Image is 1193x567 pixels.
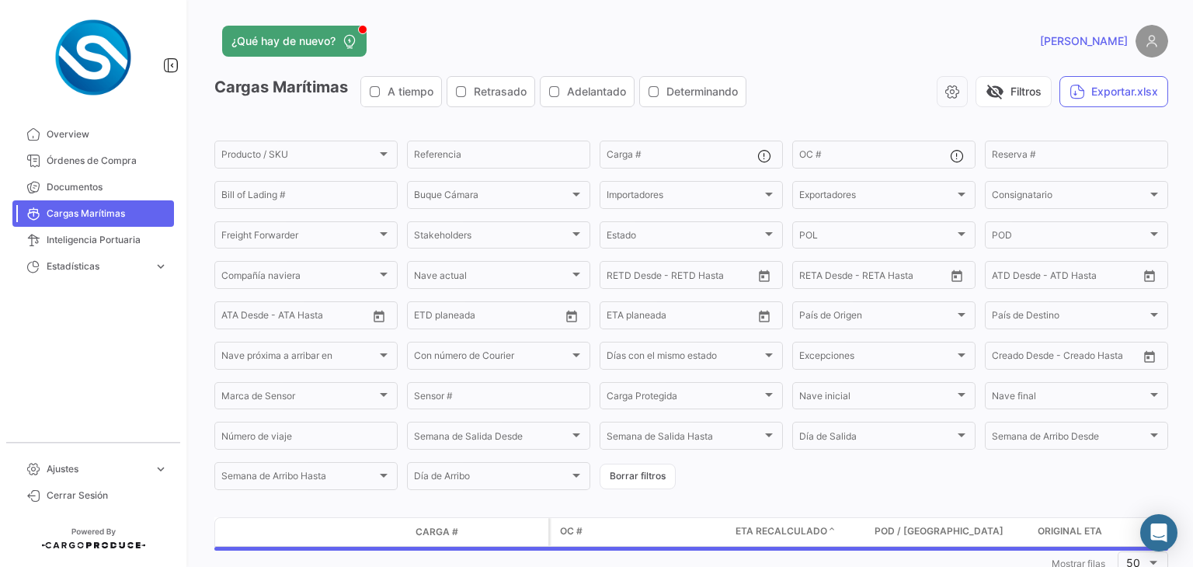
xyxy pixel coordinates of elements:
span: Determinando [666,84,738,99]
img: placeholder-user.png [1136,25,1168,57]
datatable-header-cell: Estado de Envio [285,526,409,538]
span: Semana de Arribo Desde [992,433,1147,444]
button: Open calendar [1138,345,1161,368]
input: Desde [607,272,635,283]
a: Inteligencia Portuaria [12,227,174,253]
span: Buque Cámara [414,192,569,203]
button: Determinando [640,77,746,106]
span: Importadores [607,192,762,203]
datatable-header-cell: POD / Puerto Destino [868,518,1031,546]
button: ¿Qué hay de nuevo? [222,26,367,57]
span: Nave final [992,393,1147,404]
span: Overview [47,127,168,141]
span: Cerrar Sesión [47,489,168,503]
span: OC # [560,524,583,538]
span: [PERSON_NAME] [1040,33,1128,49]
input: Desde [414,312,442,323]
button: Open calendar [560,304,583,328]
button: Borrar filtros [600,464,676,489]
span: Compañía naviera [221,272,377,283]
span: POD [992,232,1147,243]
span: Freight Forwarder [221,232,377,243]
a: Cargas Marítimas [12,200,174,227]
span: Excepciones [799,353,955,364]
button: Retrasado [447,77,534,106]
span: Nave actual [414,272,569,283]
input: ATA Desde [221,312,269,323]
input: Hasta [645,312,715,323]
button: Open calendar [945,264,969,287]
span: Estadísticas [47,259,148,273]
span: Exportadores [799,192,955,203]
span: Ajustes [47,462,148,476]
span: Adelantado [567,84,626,99]
span: visibility_off [986,82,1004,101]
span: Con número de Courier [414,353,569,364]
span: ¿Qué hay de nuevo? [231,33,336,49]
span: Retrasado [474,84,527,99]
button: visibility_offFiltros [976,76,1052,107]
input: ATD Desde [992,272,1041,283]
datatable-header-cell: ETA Recalculado [729,518,868,546]
input: Desde [607,312,635,323]
datatable-header-cell: OC # [551,518,729,546]
span: Consignatario [992,192,1147,203]
span: expand_more [154,259,168,273]
input: Hasta [645,272,715,283]
span: A tiempo [388,84,433,99]
span: Original ETA [1038,524,1102,538]
input: ATA Hasta [280,312,350,323]
span: Carga Protegida [607,393,762,404]
datatable-header-cell: Modo de Transporte [246,526,285,538]
span: Día de Salida [799,433,955,444]
datatable-header-cell: Póliza [510,526,548,538]
span: Semana de Arribo Hasta [221,473,377,484]
span: Marca de Sensor [221,393,377,404]
span: País de Origen [799,312,955,323]
span: POD / [GEOGRAPHIC_DATA] [875,524,1003,538]
datatable-header-cell: Original ETA [1031,518,1163,546]
button: Open calendar [753,264,776,287]
span: País de Destino [992,312,1147,323]
a: Overview [12,121,174,148]
span: Inteligencia Portuaria [47,233,168,247]
span: Órdenes de Compra [47,154,168,168]
span: Nave próxima a arribar en [221,353,377,364]
input: Hasta [838,272,908,283]
span: POL [799,232,955,243]
button: Open calendar [367,304,391,328]
datatable-header-cell: Carga # [409,519,510,545]
span: Día de Arribo [414,473,569,484]
input: Creado Desde [992,353,1054,364]
button: Exportar.xlsx [1059,76,1168,107]
span: ETA Recalculado [736,524,827,538]
button: Open calendar [1138,264,1161,287]
h3: Cargas Marítimas [214,76,751,107]
button: Open calendar [753,304,776,328]
input: ATD Hasta [1052,272,1122,283]
a: Documentos [12,174,174,200]
span: Nave inicial [799,393,955,404]
a: Órdenes de Compra [12,148,174,174]
input: Desde [799,272,827,283]
span: Carga # [416,525,458,539]
button: Adelantado [541,77,634,106]
div: Abrir Intercom Messenger [1140,514,1177,551]
span: expand_more [154,462,168,476]
span: Semana de Salida Desde [414,433,569,444]
span: Stakeholders [414,232,569,243]
span: Producto / SKU [221,151,377,162]
span: Semana de Salida Hasta [607,433,762,444]
input: Hasta [453,312,523,323]
span: Documentos [47,180,168,194]
button: A tiempo [361,77,441,106]
img: Logo+spray-solutions.png [54,19,132,96]
span: Cargas Marítimas [47,207,168,221]
span: Estado [607,232,762,243]
input: Creado Hasta [1065,353,1135,364]
span: Días con el mismo estado [607,353,762,364]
